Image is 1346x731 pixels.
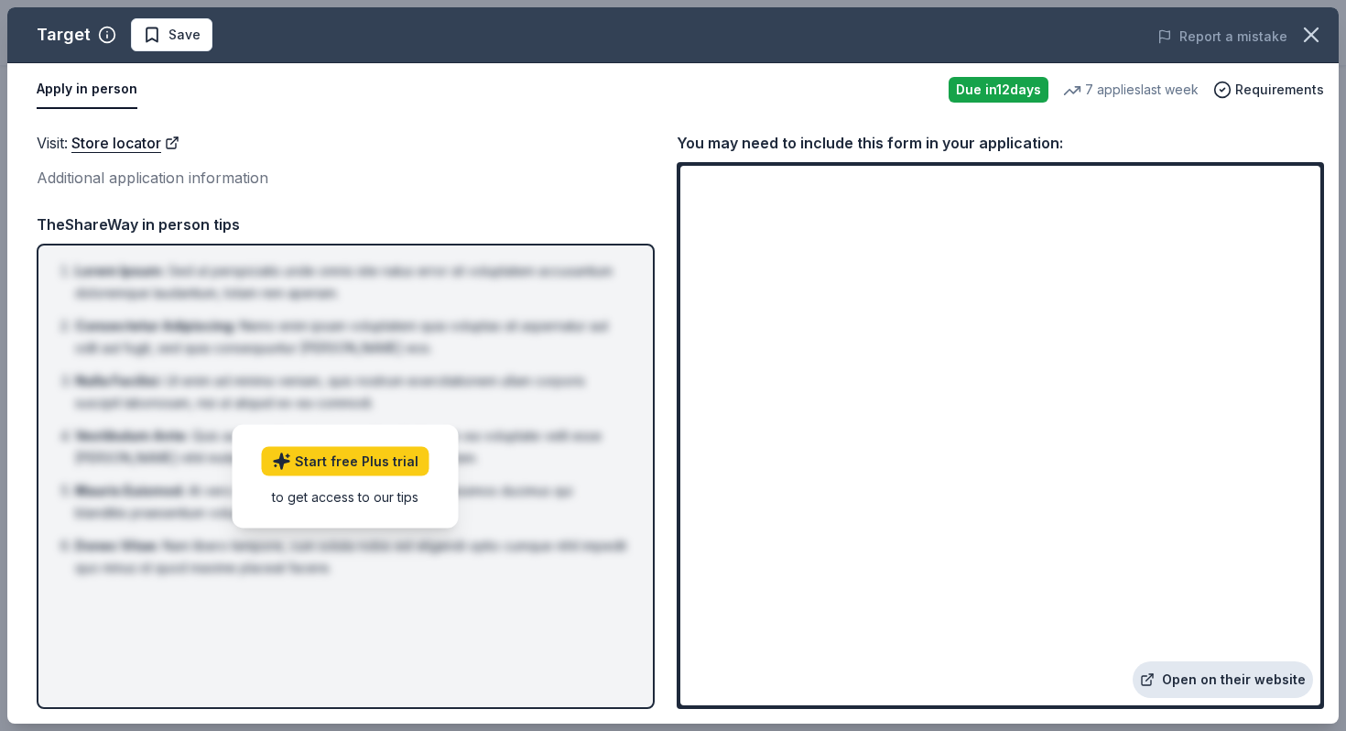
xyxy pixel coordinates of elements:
span: Nulla Facilisi : [75,373,162,388]
a: Store locator [71,131,179,155]
button: Apply in person [37,71,137,109]
span: Consectetur Adipiscing : [75,318,236,333]
span: Lorem Ipsum : [75,263,165,278]
span: Save [168,24,201,46]
a: Start free Plus trial [262,447,429,476]
div: Target [37,20,91,49]
span: Mauris Euismod : [75,483,185,498]
span: Vestibulum Ante : [75,428,189,443]
a: Open on their website [1133,661,1313,698]
button: Requirements [1213,79,1324,101]
div: to get access to our tips [262,487,429,507]
button: Report a mistake [1157,26,1287,48]
li: At vero eos et accusamus et iusto odio dignissimos ducimus qui blanditiis praesentium voluptatum ... [75,480,627,524]
li: Quis autem vel eum iure reprehenderit qui in ea voluptate velit esse [PERSON_NAME] nihil molestia... [75,425,627,469]
li: Sed ut perspiciatis unde omnis iste natus error sit voluptatem accusantium doloremque laudantium,... [75,260,627,304]
div: Visit : [37,131,655,155]
div: 7 applies last week [1063,79,1199,101]
li: Nemo enim ipsam voluptatem quia voluptas sit aspernatur aut odit aut fugit, sed quia consequuntur... [75,315,627,359]
span: Requirements [1235,79,1324,101]
li: Ut enim ad minima veniam, quis nostrum exercitationem ullam corporis suscipit laboriosam, nisi ut... [75,370,627,414]
button: Save [131,18,212,51]
div: Additional application information [37,166,655,190]
div: Due in 12 days [949,77,1048,103]
li: Nam libero tempore, cum soluta nobis est eligendi optio cumque nihil impedit quo minus id quod ma... [75,535,627,579]
div: You may need to include this form in your application: [677,131,1324,155]
span: Donec Vitae : [75,538,159,553]
div: TheShareWay in person tips [37,213,655,236]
